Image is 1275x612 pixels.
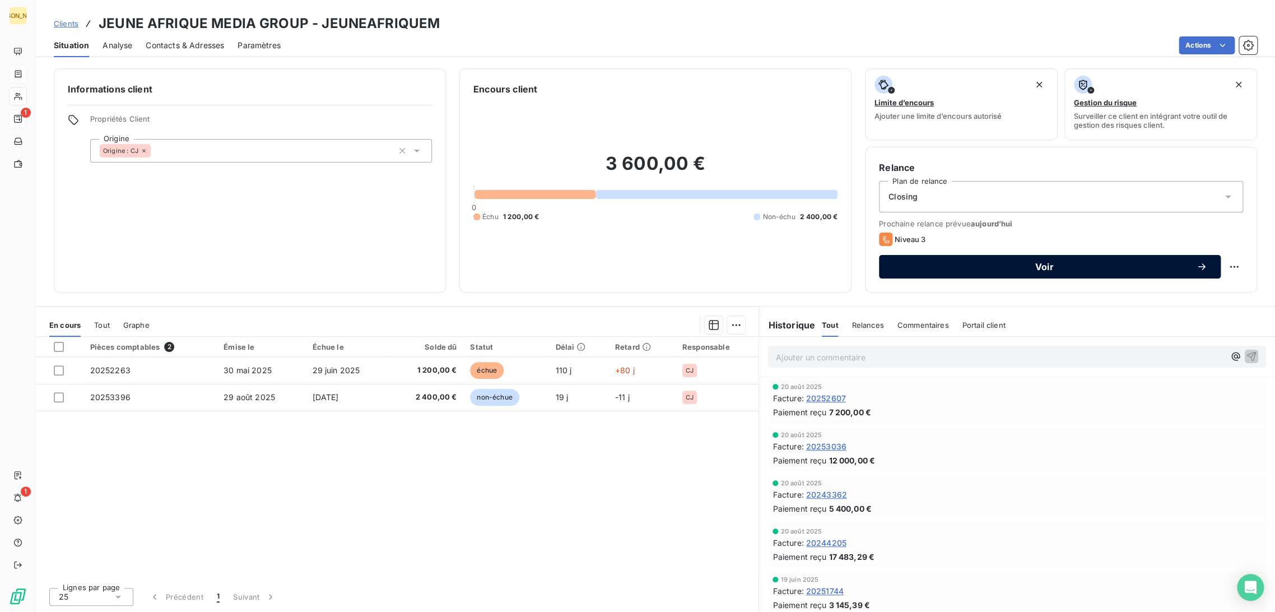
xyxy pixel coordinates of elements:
span: Tout [822,321,839,330]
span: 20 août 2025 [780,480,822,486]
span: Paramètres [238,40,281,51]
span: En cours [49,321,81,330]
span: 20253396 [90,392,131,402]
span: 19 j [555,392,568,402]
img: Logo LeanPay [9,587,27,605]
span: 20252607 [806,392,846,404]
span: Paiement reçu [773,406,826,418]
h3: JEUNE AFRIQUE MEDIA GROUP - JEUNEAFRIQUEM [99,13,440,34]
button: Voir [879,255,1221,279]
span: 20251744 [806,585,844,597]
div: Retard [615,342,669,351]
div: Open Intercom Messenger [1237,574,1264,601]
span: [DATE] [312,392,338,402]
span: 1 [217,591,220,602]
div: Solde dû [395,342,457,351]
span: 1 200,00 € [395,365,457,376]
span: Facture : [773,537,803,549]
span: Niveau 3 [895,235,925,244]
span: Gestion du risque [1074,98,1137,107]
span: Facture : [773,441,803,452]
span: 2 400,00 € [800,212,838,222]
span: Paiement reçu [773,503,826,514]
span: 2 [164,342,174,352]
div: Responsable [682,342,752,351]
span: 19 juin 2025 [780,576,818,583]
span: Origine : CJ [103,147,138,154]
span: échue [470,362,504,379]
span: 0 [472,203,476,212]
span: Propriétés Client [90,114,432,130]
span: Limite d’encours [874,98,934,107]
button: Limite d’encoursAjouter une limite d’encours autorisé [865,68,1058,140]
button: Précédent [142,585,210,609]
span: 20 août 2025 [780,383,822,390]
span: -11 j [615,392,630,402]
span: Analyse [103,40,132,51]
span: 29 août 2025 [224,392,275,402]
div: Échue le [312,342,382,351]
span: Échu [482,212,499,222]
span: Surveiller ce client en intégrant votre outil de gestion des risques client. [1074,112,1248,129]
h6: Relance [879,161,1243,174]
span: 2 400,00 € [395,392,457,403]
span: 20244205 [806,537,846,549]
span: 25 [59,591,68,602]
span: 3 145,39 € [829,599,870,611]
span: 110 j [555,365,571,375]
span: 12 000,00 € [829,455,875,466]
h6: Encours client [473,82,537,96]
span: non-échue [470,389,519,406]
span: Situation [54,40,89,51]
button: Suivant [226,585,283,609]
span: Graphe [123,321,150,330]
span: Portail client [962,321,1005,330]
span: Voir [892,262,1196,271]
span: aujourd’hui [971,219,1013,228]
h2: 3 600,00 € [473,152,837,186]
span: 17 483,29 € [829,551,874,563]
span: 5 400,00 € [829,503,872,514]
span: Relances [851,321,883,330]
span: 1 [21,108,31,118]
span: 20 août 2025 [780,528,822,535]
span: Commentaires [897,321,949,330]
span: Clients [54,19,78,28]
div: [PERSON_NAME] [9,7,27,25]
span: Paiement reçu [773,551,826,563]
button: Actions [1179,36,1235,54]
span: Contacts & Adresses [146,40,224,51]
span: Prochaine relance prévue [879,219,1243,228]
div: Émise le [224,342,299,351]
input: Ajouter une valeur [151,146,160,156]
button: Gestion du risqueSurveiller ce client en intégrant votre outil de gestion des risques client. [1064,68,1257,140]
span: 1 200,00 € [503,212,539,222]
span: Facture : [773,585,803,597]
span: Ajouter une limite d’encours autorisé [874,112,1002,120]
span: 20252263 [90,365,131,375]
span: 20253036 [806,441,846,452]
span: 20 août 2025 [780,432,822,438]
span: Paiement reçu [773,599,826,611]
h6: Historique [759,318,815,332]
span: 20243362 [806,489,847,500]
div: Pièces comptables [90,342,211,352]
span: Non-échu [762,212,795,222]
span: Facture : [773,392,803,404]
span: CJ [686,367,694,374]
button: 1 [210,585,226,609]
span: Closing [888,191,918,202]
span: 1 [21,486,31,497]
span: Tout [94,321,110,330]
div: Statut [470,342,542,351]
span: 7 200,00 € [829,406,871,418]
span: 30 mai 2025 [224,365,272,375]
span: Facture : [773,489,803,500]
a: Clients [54,18,78,29]
h6: Informations client [68,82,432,96]
span: +80 j [615,365,635,375]
div: Délai [555,342,601,351]
span: CJ [686,394,694,401]
span: 29 juin 2025 [312,365,360,375]
span: Paiement reçu [773,455,826,466]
